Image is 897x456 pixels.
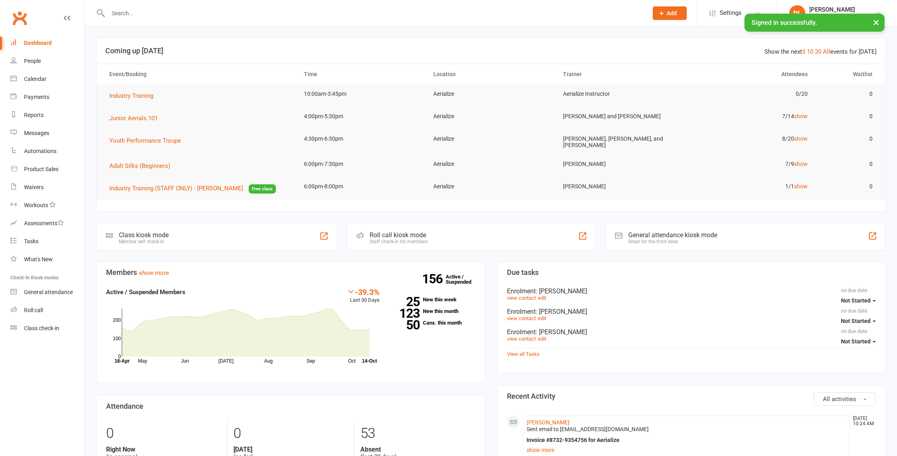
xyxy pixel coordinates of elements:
strong: 123 [392,307,420,319]
td: [PERSON_NAME], [PERSON_NAME], and [PERSON_NAME] [556,129,686,155]
strong: [DATE] [233,446,348,453]
td: 4:00pm-5:30pm [297,107,426,126]
td: 7/14 [685,107,815,126]
button: Not Started [841,293,876,308]
div: DL [789,5,805,21]
a: All [823,48,830,55]
div: Reports [24,112,44,118]
a: show [794,135,808,142]
h3: Due tasks [507,268,876,276]
th: Trainer [556,64,686,85]
th: Event/Booking [102,64,297,85]
button: × [869,14,883,31]
strong: 50 [392,319,420,331]
td: 0 [815,129,880,148]
div: Staff check-in for members [370,239,428,244]
td: 0 [815,177,880,196]
button: Junior Aerials 101 [109,113,163,123]
h3: Attendance [106,402,475,410]
span: : [PERSON_NAME] [536,328,587,336]
a: view contact [507,315,536,321]
div: Class check-in [24,325,59,331]
td: 0 [815,85,880,103]
td: Aerialize [426,85,556,103]
span: Free class [249,184,276,194]
div: Member self check-in [119,239,169,244]
a: What's New [10,250,84,268]
span: Not Started [841,338,871,345]
h3: Recent Activity [507,392,876,400]
h3: Coming up [DATE] [105,47,877,55]
td: 6:00pm-8:00pm [297,177,426,196]
th: Location [426,64,556,85]
a: Tasks [10,232,84,250]
div: Enrolment [507,287,876,295]
div: Roll call kiosk mode [370,231,428,239]
div: 0 [106,422,221,446]
div: 53 [360,422,475,446]
a: 10 [807,48,813,55]
a: show more [527,444,846,456]
div: General attendance kiosk mode [628,231,717,239]
a: Clubworx [10,8,30,28]
td: 8/20 [685,129,815,148]
a: view contact [507,336,536,342]
time: [DATE] 10:24 AM [849,416,875,426]
a: Roll call [10,301,84,319]
span: Signed in successfully. [752,19,817,26]
span: Industry Training [109,92,153,99]
div: What's New [24,256,53,262]
a: edit [538,295,546,301]
strong: 156 [422,273,446,285]
button: Add [653,6,687,20]
button: Not Started [841,334,876,349]
span: Not Started [841,318,871,324]
a: edit [538,336,546,342]
span: : [PERSON_NAME] [536,287,587,295]
th: Attendees [685,64,815,85]
input: Search... [106,8,642,19]
span: All activities [823,395,856,403]
div: [PERSON_NAME] [809,6,855,13]
td: [PERSON_NAME] and [PERSON_NAME] [556,107,686,126]
div: Enrolment [507,328,876,336]
div: Messages [24,130,49,136]
a: 25New this week [392,297,475,302]
td: 7/9 [685,155,815,174]
td: Aerialize [426,177,556,196]
a: General attendance kiosk mode [10,283,84,301]
span: Not Started [841,297,871,304]
div: Calendar [24,76,46,82]
span: Adult Silks (Beginners) [109,162,170,169]
button: Adult Silks (Beginners) [109,161,176,171]
td: Aerialize [426,155,556,174]
td: [PERSON_NAME] [556,155,686,174]
a: show [794,183,808,190]
a: show [794,161,808,167]
div: Enrolment [507,308,876,315]
span: Youth Performance Troupe [109,137,181,144]
span: Add [667,10,677,16]
td: 0 [815,107,880,126]
a: 123New this month [392,309,475,314]
td: 0 [815,155,880,174]
a: Class kiosk mode [10,319,84,337]
td: Aerialize [426,107,556,126]
a: Dashboard [10,34,84,52]
a: Automations [10,142,84,160]
a: 50Canx. this month [392,320,475,325]
a: show [794,113,808,119]
a: Messages [10,124,84,142]
th: Waitlist [815,64,880,85]
strong: Active / Suspended Members [106,289,185,296]
span: Industry Training (STAFF ONLY) - [PERSON_NAME] [109,185,243,192]
td: Aerialize [426,129,556,148]
div: Invoice #8732-9354756 for Aerialize [527,437,846,444]
a: Calendar [10,70,84,88]
div: Dashboard [24,40,52,46]
div: General attendance [24,289,73,295]
a: [PERSON_NAME] [527,419,569,426]
a: People [10,52,84,70]
div: Roll call [24,307,43,313]
strong: Right Now [106,446,221,453]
